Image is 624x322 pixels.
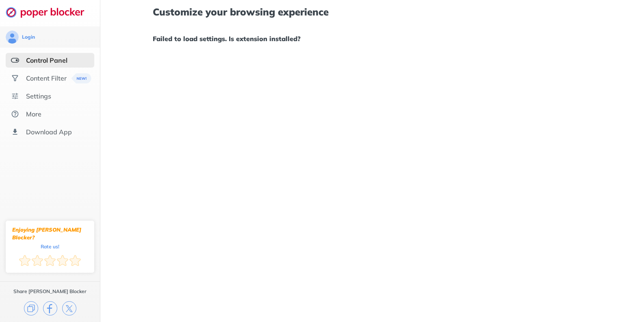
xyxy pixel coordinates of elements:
div: Rate us! [41,245,59,248]
img: avatar.svg [6,31,19,44]
img: about.svg [11,110,19,118]
div: Enjoying [PERSON_NAME] Blocker? [12,226,88,241]
img: social.svg [11,74,19,82]
h1: Failed to load settings. Is extension installed? [153,33,572,44]
img: settings.svg [11,92,19,100]
img: download-app.svg [11,128,19,136]
img: menuBanner.svg [71,73,91,83]
img: x.svg [62,301,76,315]
div: Settings [26,92,51,100]
div: Content Filter [26,74,67,82]
div: Login [22,34,35,40]
div: Download App [26,128,72,136]
img: logo-webpage.svg [6,7,93,18]
div: Control Panel [26,56,67,64]
img: features-selected.svg [11,56,19,64]
img: copy.svg [24,301,38,315]
div: Share [PERSON_NAME] Blocker [13,288,87,295]
h1: Customize your browsing experience [153,7,572,17]
img: facebook.svg [43,301,57,315]
div: More [26,110,41,118]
